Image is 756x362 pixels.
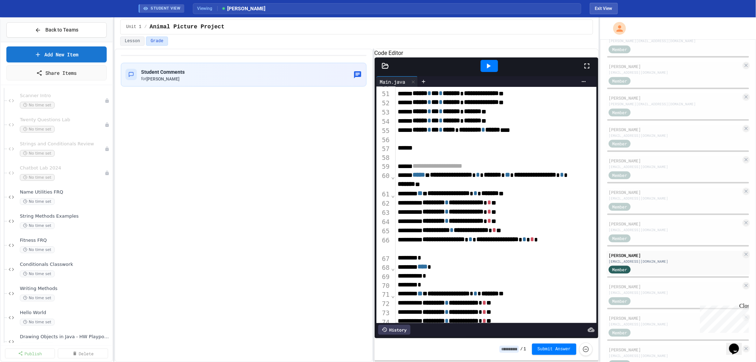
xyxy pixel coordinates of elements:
div: [PERSON_NAME] [609,63,741,69]
div: 69 [376,272,391,281]
span: String Methods Examples [20,213,111,219]
div: [PERSON_NAME] [609,283,741,290]
button: Lesson [120,37,145,46]
button: Exit student view [590,3,618,14]
span: No time set [20,222,55,229]
span: Hello World [20,310,111,316]
div: 61 [376,190,391,199]
span: Unit 1 [126,24,141,30]
a: Delete [58,349,108,358]
span: Member [612,235,627,241]
span: Writing Methods [20,286,111,292]
button: Grade [146,37,168,46]
div: 63 [376,208,391,217]
div: 59 [376,162,391,171]
div: Unpublished [105,98,110,103]
div: [EMAIL_ADDRESS][DOMAIN_NAME] [609,290,741,295]
div: [PERSON_NAME] [609,95,741,101]
span: No time set [20,126,55,133]
span: Member [612,109,627,116]
span: Conditionals Classwork [20,262,111,268]
div: [PERSON_NAME] [609,126,741,133]
span: No time set [20,319,55,325]
div: 70 [376,281,391,290]
span: No time set [20,174,55,181]
iframe: chat widget [697,303,749,333]
div: 58 [376,153,391,162]
div: History [378,325,410,335]
span: Member [612,266,627,273]
span: Fold line [391,191,395,199]
div: Unpublished [105,146,110,151]
span: No time set [20,343,55,350]
span: Fold line [391,173,395,180]
span: Member [612,46,627,52]
div: 65 [376,227,391,236]
div: [PERSON_NAME] [609,189,741,195]
div: 52 [376,99,391,108]
span: No time set [20,102,55,108]
div: 67 [376,254,391,263]
div: 66 [376,236,391,254]
span: STUDENT VIEW [151,6,181,12]
div: 62 [376,199,391,208]
span: / [520,346,523,352]
span: Member [612,298,627,304]
div: [EMAIL_ADDRESS][DOMAIN_NAME] [609,353,741,358]
span: Member [612,78,627,84]
div: [EMAIL_ADDRESS][DOMAIN_NAME] [609,227,741,233]
div: 56 [376,135,391,144]
span: Animal Picture Project [150,23,224,31]
span: Fold line [391,291,395,299]
span: Student Comments [141,69,185,75]
span: 1 [523,346,526,352]
span: [PERSON_NAME] [146,77,179,82]
div: [EMAIL_ADDRESS][DOMAIN_NAME] [609,196,741,201]
div: 68 [376,263,391,272]
span: / [144,24,147,30]
div: [PERSON_NAME][EMAIL_ADDRESS][DOMAIN_NAME] [609,101,741,107]
span: [PERSON_NAME] [221,5,266,12]
div: 51 [376,89,391,99]
div: [PERSON_NAME] [609,252,741,258]
div: [EMAIL_ADDRESS][DOMAIN_NAME] [609,259,741,264]
span: Fold line [391,264,395,272]
button: Force resubmission of student's answer (Admin only) [579,342,593,356]
span: Member [612,204,627,210]
div: [PERSON_NAME] [609,157,741,164]
div: [PERSON_NAME] [609,315,741,321]
a: Publish [5,349,55,358]
div: 53 [376,108,391,117]
span: Name Utilities FRQ [20,189,111,195]
span: Viewing [197,5,218,12]
button: Submit Answer [532,344,577,355]
span: Member [612,172,627,178]
span: Drawing Objects in Java - HW Playposit Code [20,334,111,340]
div: 71 [376,290,391,299]
div: 72 [376,299,391,308]
div: 60 [376,171,391,190]
span: No time set [20,246,55,253]
div: 55 [376,126,391,135]
span: No time set [20,295,55,301]
div: Main.java [376,76,418,87]
h6: Code Editor [375,49,599,57]
a: Share Items [6,65,107,80]
span: Back to Teams [45,26,78,34]
span: No time set [20,271,55,277]
div: 54 [376,117,391,126]
span: Twenty Questions Lab [20,117,105,123]
div: 64 [376,217,391,227]
div: 57 [376,144,391,153]
div: [EMAIL_ADDRESS][DOMAIN_NAME] [609,133,741,138]
div: Chat with us now!Close [3,3,49,45]
span: Fitness FRQ [20,238,111,244]
iframe: chat widget [726,334,749,355]
div: [EMAIL_ADDRESS][DOMAIN_NAME] [609,164,741,169]
span: Submit Answer [538,346,571,352]
div: for [141,76,185,82]
span: No time set [20,150,55,157]
div: Unpublished [105,171,110,176]
span: Member [612,140,627,147]
span: Chatbot Lab 2024 [20,165,105,171]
